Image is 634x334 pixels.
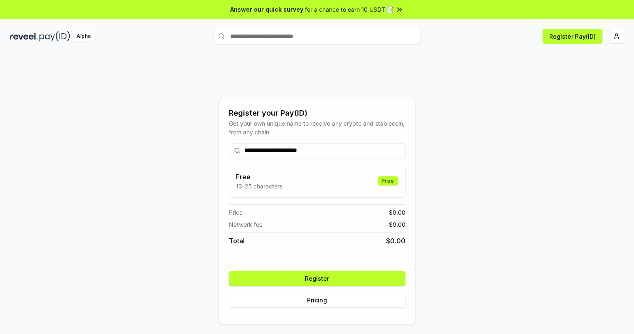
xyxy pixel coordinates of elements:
[236,182,283,191] p: 13-25 characters
[543,29,602,44] button: Register Pay(ID)
[229,220,263,229] span: Network fee
[10,31,38,42] img: reveel_dark
[229,208,243,217] span: Price
[229,107,405,119] div: Register your Pay(ID)
[236,172,283,182] h3: Free
[305,5,394,14] span: for a chance to earn 10 USDT 📝
[378,176,398,186] div: Free
[72,31,95,42] div: Alpha
[386,236,405,246] span: $ 0.00
[229,271,405,286] button: Register
[389,220,405,229] span: $ 0.00
[229,293,405,308] button: Pricing
[389,208,405,217] span: $ 0.00
[39,31,70,42] img: pay_id
[229,119,405,136] div: Get your own unique name to receive any crypto and stablecoin, from any chain
[230,5,303,14] span: Answer our quick survey
[229,236,245,246] span: Total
